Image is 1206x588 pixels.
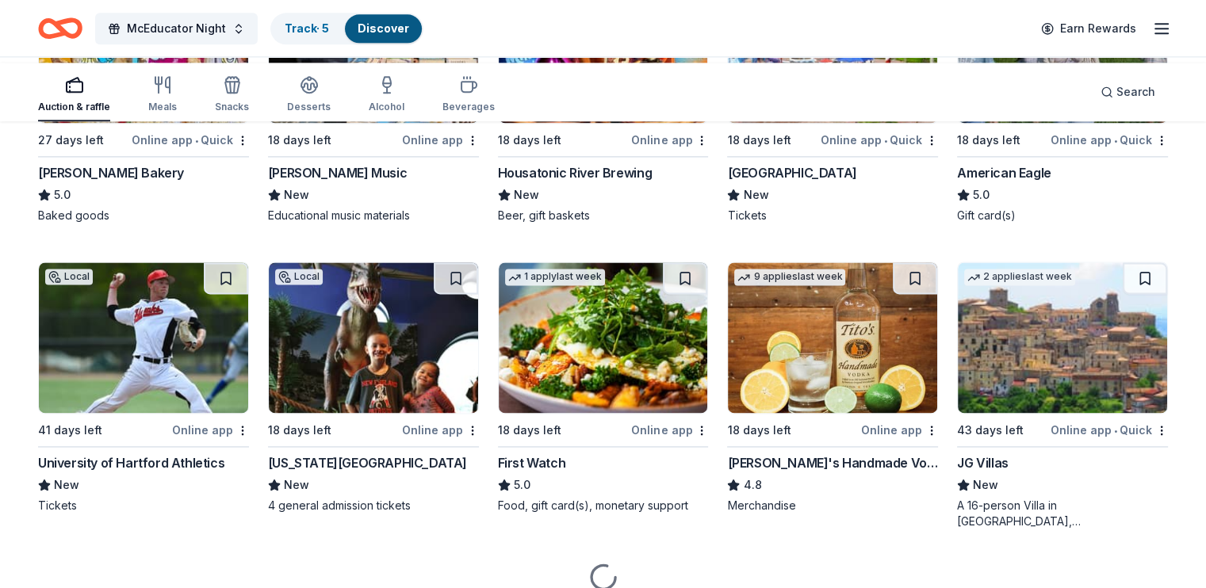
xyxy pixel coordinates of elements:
span: 5.0 [973,185,990,204]
div: 9 applies last week [734,269,845,285]
button: McEducator Night [95,13,258,44]
div: Baked goods [38,208,249,223]
span: • [1114,134,1117,147]
div: Local [45,269,93,284]
div: 2 applies last week [964,269,1075,285]
button: Meals [148,69,177,121]
img: Image for First Watch [499,262,708,413]
div: Local [275,269,323,284]
div: Online app Quick [132,130,249,150]
div: 18 days left [957,131,1020,150]
a: Track· 5 [285,21,329,35]
div: Online app [402,130,479,150]
button: Track· 5Discover [270,13,423,44]
a: Image for First Watch1 applylast week18 days leftOnline appFirst Watch5.0Food, gift card(s), mone... [498,262,709,514]
div: Beer, gift baskets [498,208,709,223]
div: 18 days left [498,131,561,150]
img: Image for Connecticut Science Center [269,262,478,413]
button: Search [1088,76,1168,108]
div: Online app Quick [1051,420,1168,440]
div: 43 days left [957,421,1024,440]
div: 1 apply last week [505,269,605,285]
div: 18 days left [727,131,791,150]
div: Online app [861,420,938,440]
a: Image for Tito's Handmade Vodka9 applieslast week18 days leftOnline app[PERSON_NAME]'s Handmade V... [727,262,938,514]
div: First Watch [498,453,566,472]
a: Image for JG Villas2 applieslast week43 days leftOnline app•QuickJG VillasNewA 16-person Villa in... [957,262,1168,529]
div: 18 days left [727,421,791,440]
div: 18 days left [268,421,331,440]
span: New [284,475,309,494]
div: [US_STATE][GEOGRAPHIC_DATA] [268,453,467,472]
div: Online app [631,420,708,440]
div: Tickets [727,208,938,223]
div: Tickets [38,498,249,514]
span: New [284,185,309,204]
button: Snacks [215,69,249,121]
div: Online app [402,420,479,440]
img: Image for University of Hartford Athletics [39,262,248,413]
div: Educational music materials [268,208,479,223]
span: 4.8 [743,475,761,494]
button: Auction & raffle [38,69,110,121]
div: Online app Quick [1051,130,1168,150]
div: A 16-person Villa in [GEOGRAPHIC_DATA], [GEOGRAPHIC_DATA], [GEOGRAPHIC_DATA] for 7days/6nights (R... [957,498,1168,529]
span: New [973,475,998,494]
div: 4 general admission tickets [268,498,479,514]
img: Image for Tito's Handmade Vodka [728,262,937,413]
a: Earn Rewards [1032,14,1146,43]
div: Merchandise [727,498,938,514]
div: Desserts [287,101,331,113]
div: [PERSON_NAME] Bakery [38,163,184,182]
div: 18 days left [268,131,331,150]
div: 27 days left [38,131,104,150]
div: [PERSON_NAME]'s Handmade Vodka [727,453,938,472]
span: 5.0 [54,185,71,204]
a: Image for Connecticut Science CenterLocal18 days leftOnline app[US_STATE][GEOGRAPHIC_DATA]New4 ge... [268,262,479,514]
a: Home [38,10,82,47]
div: 41 days left [38,421,102,440]
span: McEducator Night [127,19,226,38]
span: • [195,134,198,147]
div: Online app Quick [821,130,938,150]
a: Image for University of Hartford AthleticsLocal41 days leftOnline appUniversity of Hartford Athle... [38,262,249,514]
div: 18 days left [498,421,561,440]
div: Online app [172,420,249,440]
button: Alcohol [369,69,404,121]
div: [PERSON_NAME] Music [268,163,407,182]
div: Snacks [215,101,249,113]
span: New [514,185,539,204]
a: Discover [358,21,409,35]
span: 5.0 [514,475,530,494]
div: Housatonic River Brewing [498,163,652,182]
img: Image for JG Villas [958,262,1167,413]
div: Beverages [442,101,495,113]
span: New [743,185,768,204]
button: Beverages [442,69,495,121]
span: • [1114,424,1117,437]
button: Desserts [287,69,331,121]
div: [GEOGRAPHIC_DATA] [727,163,856,182]
span: Search [1116,82,1155,101]
div: Alcohol [369,101,404,113]
span: New [54,475,79,494]
div: Online app [631,130,708,150]
div: Food, gift card(s), monetary support [498,498,709,514]
div: Auction & raffle [38,101,110,113]
div: American Eagle [957,163,1051,182]
div: Gift card(s) [957,208,1168,223]
span: • [884,134,887,147]
div: University of Hartford Athletics [38,453,224,472]
div: Meals [148,101,177,113]
div: JG Villas [957,453,1008,472]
